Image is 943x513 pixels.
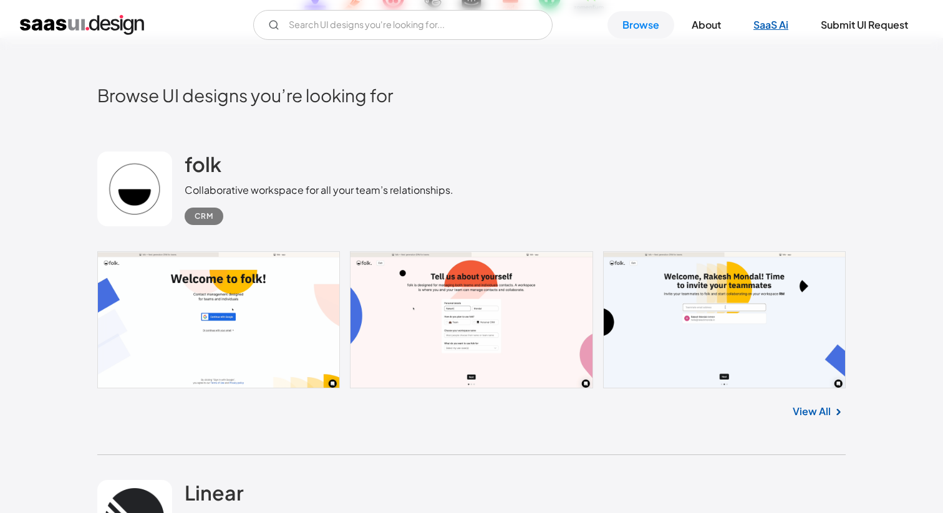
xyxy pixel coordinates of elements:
[806,11,923,39] a: Submit UI Request
[185,183,453,198] div: Collaborative workspace for all your team’s relationships.
[20,15,144,35] a: home
[185,151,221,183] a: folk
[97,84,846,106] h2: Browse UI designs you’re looking for
[185,151,221,176] h2: folk
[253,10,553,40] input: Search UI designs you're looking for...
[793,404,831,419] a: View All
[607,11,674,39] a: Browse
[185,480,244,505] h2: Linear
[185,480,244,511] a: Linear
[738,11,803,39] a: SaaS Ai
[195,209,213,224] div: CRM
[677,11,736,39] a: About
[253,10,553,40] form: Email Form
